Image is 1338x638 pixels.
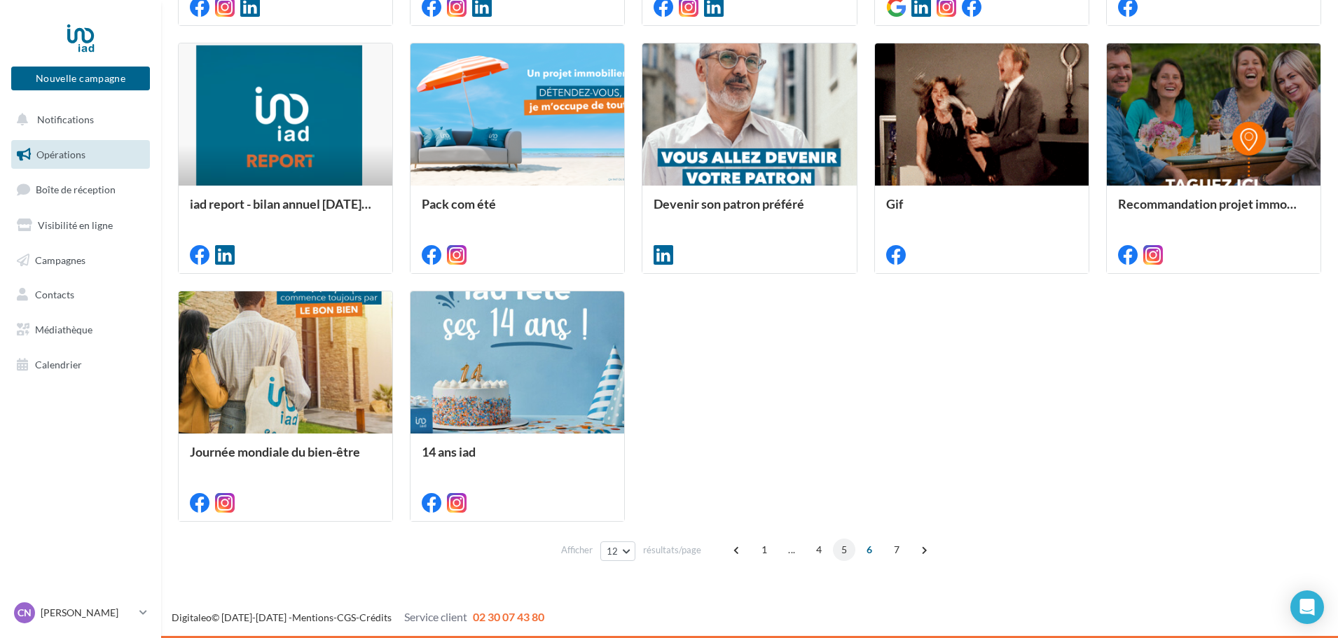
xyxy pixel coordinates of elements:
[808,539,830,561] span: 4
[11,67,150,90] button: Nouvelle campagne
[654,197,845,225] div: Devenir son patron préféré
[359,611,392,623] a: Crédits
[8,105,147,134] button: Notifications
[35,289,74,300] span: Contacts
[8,140,153,169] a: Opérations
[8,174,153,204] a: Boîte de réception
[1290,590,1324,624] div: Open Intercom Messenger
[422,445,613,473] div: 14 ans iad
[833,539,855,561] span: 5
[35,359,82,370] span: Calendrier
[18,606,32,620] span: CN
[473,610,544,623] span: 02 30 07 43 80
[561,543,593,557] span: Afficher
[190,445,381,473] div: Journée mondiale du bien-être
[1118,197,1309,225] div: Recommandation projet immobilier
[292,611,333,623] a: Mentions
[8,315,153,345] a: Médiathèque
[35,324,92,335] span: Médiathèque
[337,611,356,623] a: CGS
[36,183,116,195] span: Boîte de réception
[886,197,1077,225] div: Gif
[190,197,381,225] div: iad report - bilan annuel [DATE]-[DATE]
[38,219,113,231] span: Visibilité en ligne
[643,543,701,557] span: résultats/page
[885,539,908,561] span: 7
[753,539,775,561] span: 1
[8,350,153,380] a: Calendrier
[600,541,636,561] button: 12
[780,539,803,561] span: ...
[172,611,212,623] a: Digitaleo
[8,246,153,275] a: Campagnes
[8,211,153,240] a: Visibilité en ligne
[37,113,94,125] span: Notifications
[422,197,613,225] div: Pack com été
[172,611,544,623] span: © [DATE]-[DATE] - - -
[607,546,619,557] span: 12
[36,148,85,160] span: Opérations
[404,610,467,623] span: Service client
[41,606,134,620] p: [PERSON_NAME]
[35,254,85,265] span: Campagnes
[11,599,150,626] a: CN [PERSON_NAME]
[8,280,153,310] a: Contacts
[858,539,881,561] span: 6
